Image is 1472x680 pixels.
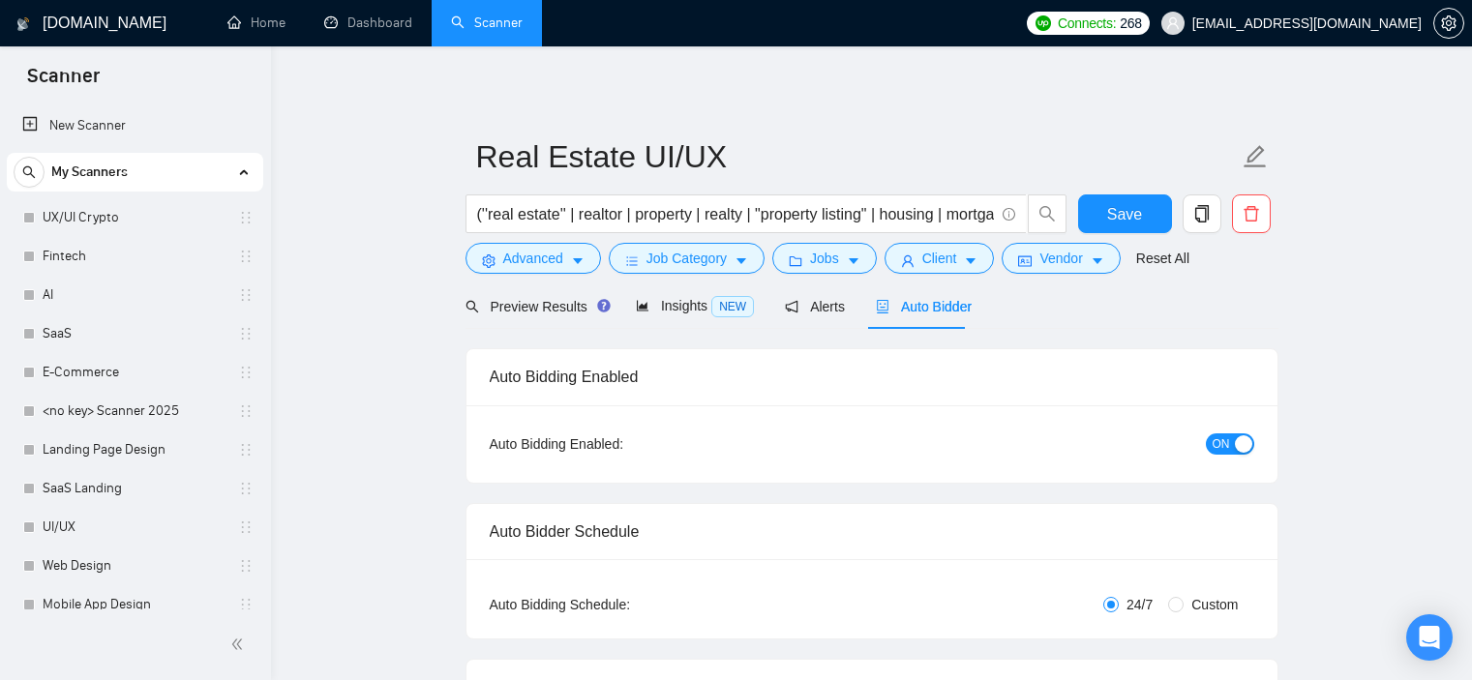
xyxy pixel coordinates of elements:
[646,248,727,269] span: Job Category
[43,276,226,314] a: AI
[476,133,1239,181] input: Scanner name...
[1406,614,1453,661] div: Open Intercom Messenger
[1036,15,1051,31] img: upwork-logo.png
[230,635,250,654] span: double-left
[43,198,226,237] a: UX/UI Crypto
[1018,253,1032,268] span: idcard
[1091,253,1104,268] span: caret-down
[482,253,496,268] span: setting
[466,243,601,274] button: settingAdvancedcaret-down
[735,253,748,268] span: caret-down
[451,15,523,31] a: searchScanner
[466,300,479,313] span: search
[885,243,995,274] button: userClientcaret-down
[1058,13,1116,34] span: Connects:
[1232,194,1271,233] button: delete
[238,442,254,458] span: holder
[51,153,128,192] span: My Scanners
[595,297,613,314] div: Tooltip anchor
[1002,243,1120,274] button: idcardVendorcaret-down
[43,353,226,392] a: E-Commerce
[43,508,226,547] a: UI/UX
[789,253,802,268] span: folder
[785,299,845,314] span: Alerts
[625,253,639,268] span: bars
[324,15,412,31] a: dashboardDashboard
[1003,208,1015,221] span: info-circle
[43,430,226,469] a: Landing Page Design
[490,349,1254,404] div: Auto Bidding Enabled
[1166,16,1180,30] span: user
[43,547,226,585] a: Web Design
[503,248,563,269] span: Advanced
[238,519,254,535] span: holder
[964,253,977,268] span: caret-down
[1243,144,1268,169] span: edit
[1233,205,1270,222] span: delete
[847,253,860,268] span: caret-down
[490,504,1254,559] div: Auto Bidder Schedule
[1107,202,1142,226] span: Save
[1434,15,1463,31] span: setting
[490,433,744,455] div: Auto Bidding Enabled:
[238,287,254,303] span: holder
[43,314,226,353] a: SaaS
[1039,248,1082,269] span: Vendor
[466,299,605,314] span: Preview Results
[22,106,248,145] a: New Scanner
[43,237,226,276] a: Fintech
[1120,13,1141,34] span: 268
[227,15,285,31] a: homeHome
[1213,433,1230,455] span: ON
[238,481,254,496] span: holder
[876,299,972,314] span: Auto Bidder
[238,326,254,341] span: holder
[1184,205,1220,222] span: copy
[14,157,45,188] button: search
[772,243,877,274] button: folderJobscaret-down
[711,296,754,317] span: NEW
[1078,194,1172,233] button: Save
[7,106,263,145] li: New Scanner
[490,594,744,615] div: Auto Bidding Schedule:
[810,248,839,269] span: Jobs
[922,248,957,269] span: Client
[15,165,44,179] span: search
[238,558,254,574] span: holder
[238,403,254,419] span: holder
[1136,248,1189,269] a: Reset All
[477,202,994,226] input: Search Freelance Jobs...
[238,597,254,612] span: holder
[1184,594,1246,615] span: Custom
[609,243,765,274] button: barsJob Categorycaret-down
[43,469,226,508] a: SaaS Landing
[571,253,585,268] span: caret-down
[1029,205,1066,222] span: search
[636,299,649,312] span: area-chart
[1183,194,1221,233] button: copy
[876,300,889,313] span: robot
[636,298,754,313] span: Insights
[238,365,254,380] span: holder
[1119,594,1160,615] span: 24/7
[1028,194,1066,233] button: search
[43,585,226,624] a: Mobile App Design
[238,210,254,225] span: holder
[785,300,798,313] span: notification
[901,253,915,268] span: user
[1433,15,1464,31] a: setting
[1433,8,1464,39] button: setting
[12,62,115,103] span: Scanner
[238,249,254,264] span: holder
[16,9,30,40] img: logo
[43,392,226,430] a: <no key> Scanner 2025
